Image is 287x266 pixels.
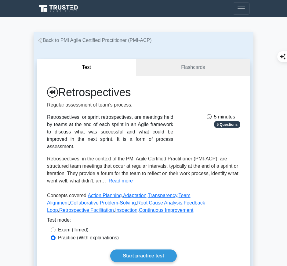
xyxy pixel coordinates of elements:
[88,193,122,198] a: Action Planning
[233,2,250,15] button: Toggle navigation
[37,59,136,76] button: Test
[59,208,114,213] a: Retrospective Facilitation
[47,192,240,216] p: Concepts covered: , , , , , , , , ,
[110,249,176,262] a: Start practice test
[115,208,137,213] a: Inspection
[58,226,89,234] label: Exam (Timed)
[37,38,152,43] a: Back to PMI Agile Certified Practitioner (PMI-ACP)
[47,156,238,183] span: Retrospectives, in the context of the PMI Agile Certified Practitioner (PMI-ACP), are structured ...
[148,193,177,198] a: Transparency
[47,114,173,150] div: Retrospectives, or sprint retrospectives, are meetings held by teams at the end of each sprint in...
[47,200,205,213] a: Feedback Loop
[139,208,194,213] a: Continuous Improvement
[47,216,240,226] div: Test mode:
[47,86,173,99] h1: Retrospectives
[137,200,182,205] a: Root Cause Analysis
[123,193,147,198] a: Adaptation
[47,101,173,109] p: Regular assessment of team's process.
[136,59,250,76] a: Flashcards
[58,234,119,242] label: Practice (With explanations)
[109,177,133,185] button: Read more
[214,121,240,127] span: 5 Questions
[70,200,136,205] a: Collaborative Problem-Solving
[207,114,235,119] span: 5 minutes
